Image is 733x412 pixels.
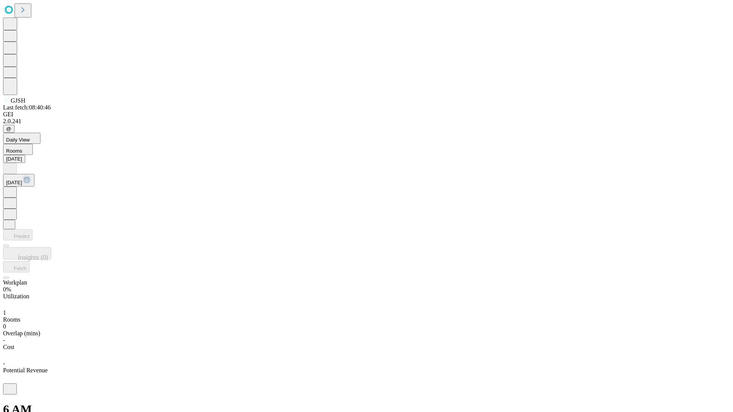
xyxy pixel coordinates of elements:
span: Rooms [3,316,20,323]
button: Predict [3,229,32,240]
span: 0 [3,323,6,330]
span: Overlap (mins) [3,330,40,336]
span: [DATE] [6,180,22,185]
span: Cost [3,344,14,350]
span: Last fetch: 08:40:46 [3,104,51,111]
span: Rooms [6,148,22,154]
span: Insights (0) [18,254,48,261]
span: @ [6,126,11,132]
span: - [3,360,5,367]
span: Potential Revenue [3,367,48,373]
span: 1 [3,309,6,316]
span: Workplan [3,279,27,286]
button: Rooms [3,144,33,155]
button: [DATE] [3,174,34,187]
span: Daily View [6,137,30,143]
span: 0% [3,286,11,293]
div: GEI [3,111,730,118]
span: - [3,337,5,343]
span: GJSH [11,97,25,104]
button: Daily View [3,133,40,144]
button: Fetch [3,261,29,272]
div: 2.0.241 [3,118,730,125]
button: [DATE] [3,155,25,163]
button: Insights (0) [3,247,51,259]
button: @ [3,125,15,133]
span: Utilization [3,293,29,299]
